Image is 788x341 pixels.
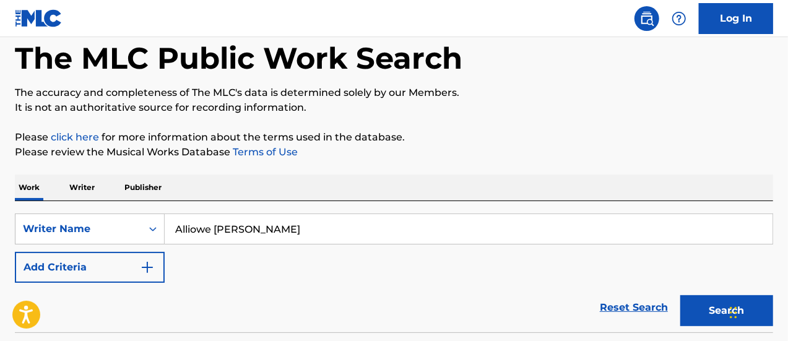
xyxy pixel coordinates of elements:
iframe: Chat Widget [726,282,788,341]
form: Search Form [15,214,773,332]
button: Search [680,295,773,326]
img: 9d2ae6d4665cec9f34b9.svg [140,260,155,275]
p: It is not an authoritative source for recording information. [15,100,773,115]
p: Please for more information about the terms used in the database. [15,130,773,145]
a: Reset Search [594,294,674,321]
button: Add Criteria [15,252,165,283]
div: Drag [730,294,737,331]
img: help [672,11,686,26]
a: Public Search [634,6,659,31]
a: Terms of Use [230,146,298,158]
h1: The MLC Public Work Search [15,40,462,77]
p: Writer [66,175,98,201]
p: Work [15,175,43,201]
a: click here [51,131,99,143]
p: Please review the Musical Works Database [15,145,773,160]
img: search [639,11,654,26]
p: Publisher [121,175,165,201]
p: The accuracy and completeness of The MLC's data is determined solely by our Members. [15,85,773,100]
div: Help [667,6,691,31]
a: Log In [699,3,773,34]
img: MLC Logo [15,9,63,27]
div: Writer Name [23,222,134,236]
